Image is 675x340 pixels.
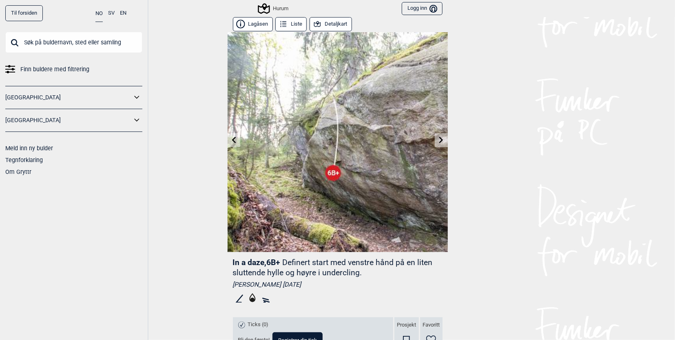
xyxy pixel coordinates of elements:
[108,5,115,21] button: SV
[233,258,281,267] span: In a daze , 6B+
[5,5,43,21] a: Til forsiden
[5,64,142,75] a: Finn buldere med filtrering
[233,281,443,289] div: [PERSON_NAME] [DATE]
[20,64,89,75] span: Finn buldere med filtrering
[228,32,448,252] img: In a daze
[259,4,288,13] div: Hurum
[233,17,273,31] button: Lagåsen
[5,157,43,163] a: Tegnforklaring
[248,321,269,328] span: Ticks (0)
[5,145,53,151] a: Meld inn ny bulder
[5,92,132,103] a: [GEOGRAPHIC_DATA]
[275,17,307,31] button: Liste
[402,2,442,15] button: Logg inn
[5,169,31,175] a: Om Gryttr
[233,258,433,277] p: Definert start med venstre hånd på en liten sluttende hylle og høyre i undercling.
[310,17,352,31] button: Detaljkart
[423,322,440,329] span: Favoritt
[120,5,126,21] button: EN
[5,114,132,126] a: [GEOGRAPHIC_DATA]
[5,32,142,53] input: Søk på buldernavn, sted eller samling
[95,5,103,22] button: NO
